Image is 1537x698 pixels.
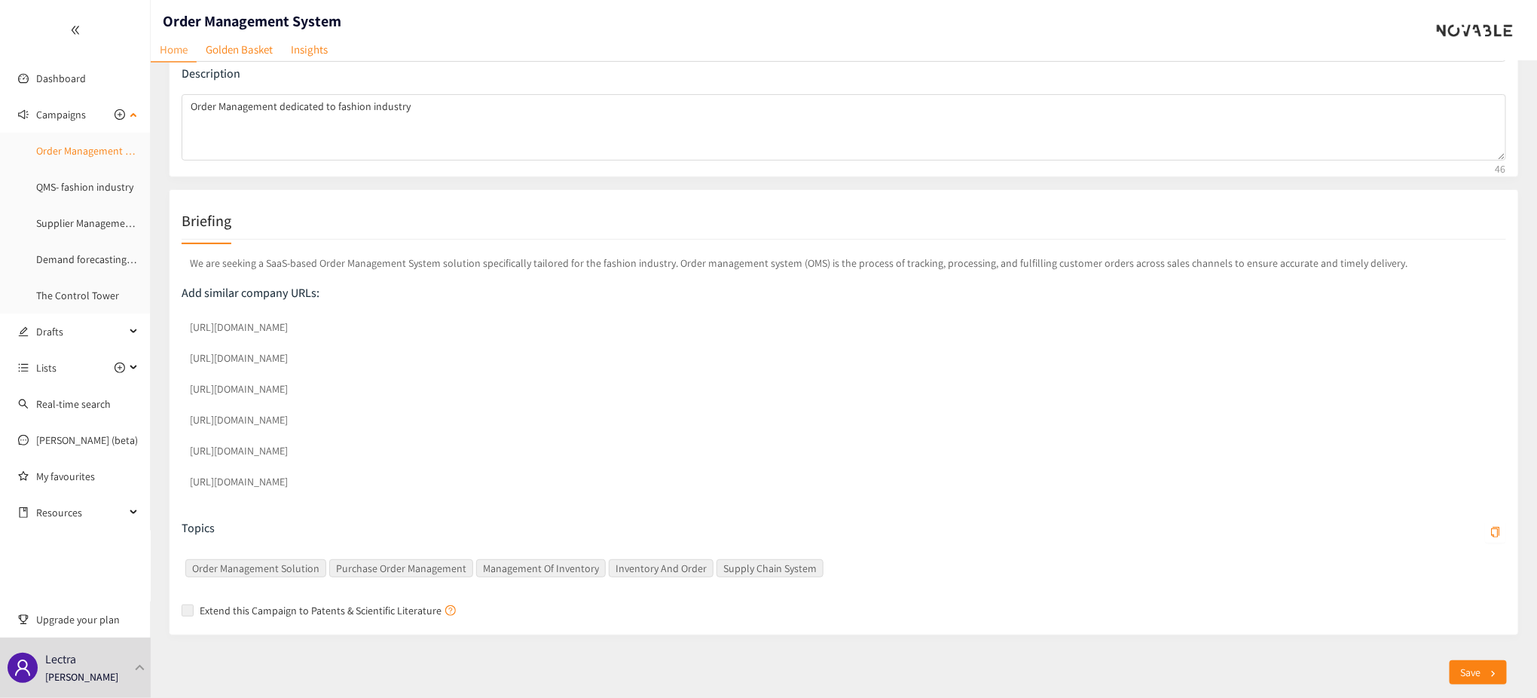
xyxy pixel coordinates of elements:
[182,375,1506,403] input: lookalikes url
[192,560,319,577] span: Order Management Solution
[18,614,29,625] span: trophy
[14,659,32,677] span: user
[329,559,473,577] span: Purchase Order Management
[151,38,197,63] a: Home
[182,437,1506,464] input: lookalikes url
[182,406,1506,433] input: lookalikes url
[827,559,830,577] input: Order Management SolutionPurchase Order ManagementManagement Of InventoryInventory And OrderSuppl...
[36,433,138,447] a: [PERSON_NAME] (beta)
[36,72,86,85] a: Dashboard
[182,468,1506,495] input: lookalikes url
[18,507,29,518] span: book
[115,363,125,373] span: plus-circle
[36,216,215,230] a: Supplier Management - fashion industry
[185,559,326,577] span: Order Management Solution
[36,461,139,491] a: My favourites
[36,253,177,266] a: Demand forecasting for fashion
[476,559,606,577] span: Management Of Inventory
[182,94,1506,161] textarea: campaign description
[36,289,119,302] a: The Control Tower
[163,11,341,32] h1: Order Management System
[616,560,707,577] span: Inventory And Order
[182,210,231,231] h2: Briefing
[445,605,456,616] span: question-circle
[36,497,125,528] span: Resources
[36,144,157,158] a: Order Management System
[194,602,442,619] span: Extend this Campaign to Patents & Scientific Literature
[36,99,86,130] span: Campaigns
[115,109,125,120] span: plus-circle
[70,25,81,35] span: double-left
[36,397,111,411] a: Real-time search
[1490,527,1501,539] span: copy
[45,650,76,669] p: Lectra
[1293,535,1537,698] iframe: Chat Widget
[1485,519,1506,543] button: Order Management SolutionPurchase Order ManagementManagement Of InventoryInventory And OrderSuppl...
[282,38,337,61] a: Insights
[36,353,57,383] span: Lists
[45,669,118,685] p: [PERSON_NAME]
[18,326,29,337] span: edit
[182,314,1506,341] input: lookalikes url
[483,560,599,577] span: Management Of Inventory
[36,180,133,194] a: QMS- fashion industry
[1293,535,1537,698] div: Widget de chat
[182,66,1506,82] p: Description
[182,344,1506,372] input: lookalikes url
[609,559,713,577] span: Inventory And Order
[36,317,125,347] span: Drafts
[336,560,466,577] span: Purchase Order Management
[18,109,29,120] span: sound
[723,560,817,577] span: Supply Chain System
[182,252,1506,274] p: We are seeking a SaaS-based Order Management System solution specifically tailored for the fashio...
[717,559,824,577] span: Supply Chain System
[36,605,139,635] span: Upgrade your plan
[18,363,29,373] span: unordered-list
[197,38,282,61] a: Golden Basket
[182,285,1506,302] p: Add similar company URLs:
[182,520,215,537] p: Topics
